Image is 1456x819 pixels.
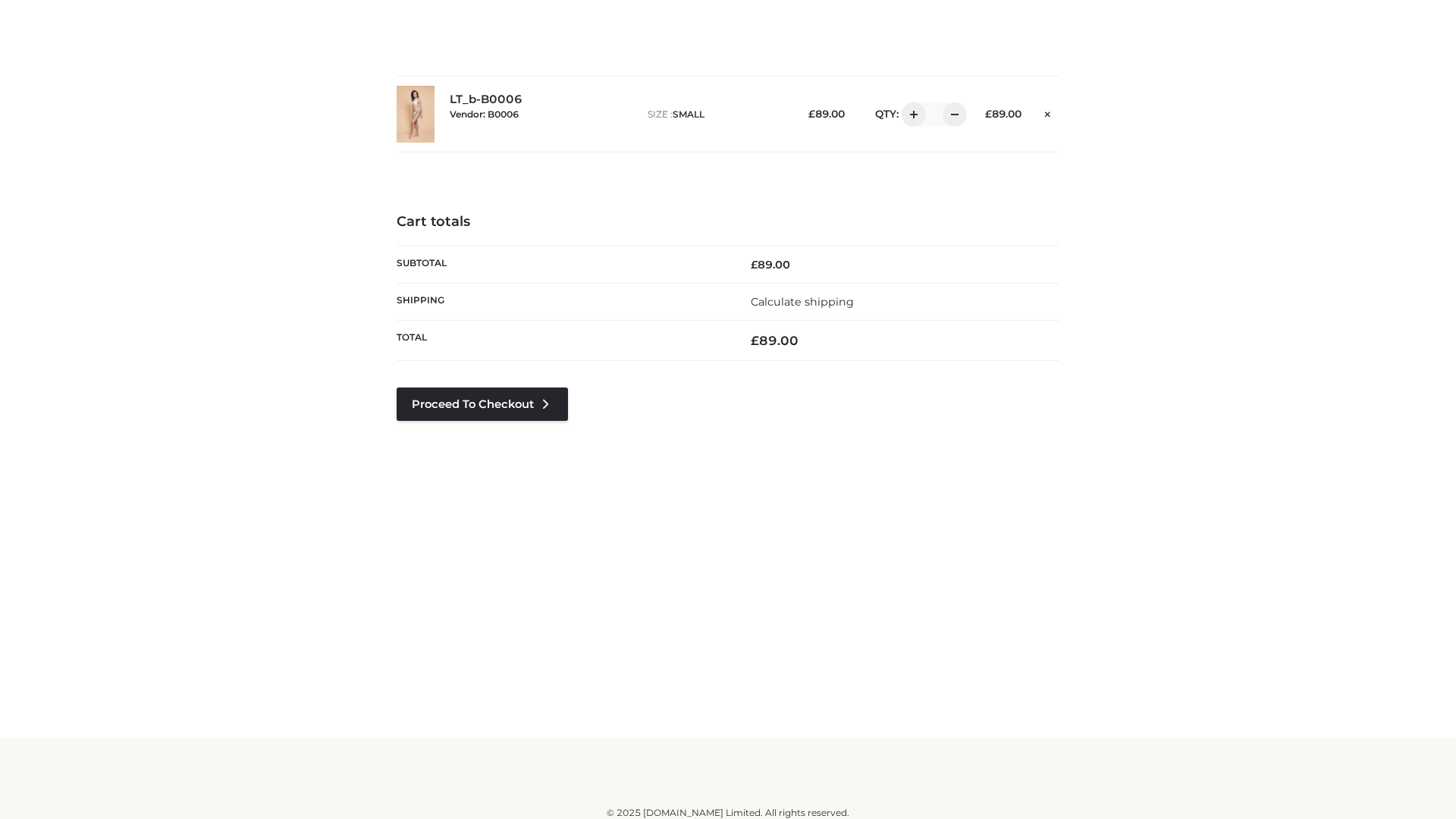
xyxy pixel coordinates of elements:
span: £ [751,333,759,348]
span: £ [751,258,758,271]
a: Calculate shipping [751,295,854,309]
th: Total [397,321,728,361]
div: LT_b-B0006 [450,93,632,135]
span: £ [985,108,992,120]
p: size : [648,108,785,121]
span: £ [808,108,815,120]
a: Remove this item [1037,102,1059,122]
bdi: 89.00 [985,108,1021,120]
small: Vendor: B0006 [450,108,519,120]
h4: Cart totals [397,214,1059,231]
bdi: 89.00 [808,108,845,120]
span: SMALL [673,108,704,120]
th: Subtotal [397,246,728,283]
bdi: 89.00 [751,258,790,271]
div: QTY: [860,102,962,127]
th: Shipping [397,283,728,320]
a: Proceed to Checkout [397,388,568,421]
bdi: 89.00 [751,333,799,348]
